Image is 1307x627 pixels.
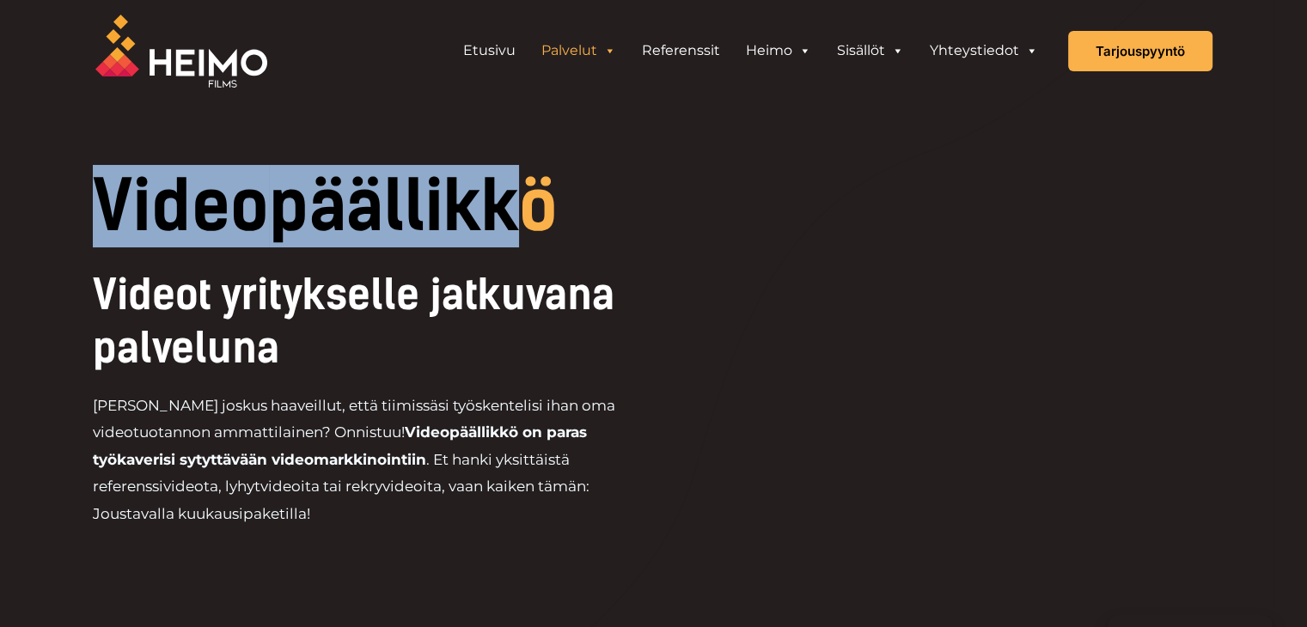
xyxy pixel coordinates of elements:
[528,33,629,68] a: Palvelut
[95,15,267,88] img: Heimo Filmsin logo
[269,165,558,247] span: päällikkö
[733,33,824,68] a: Heimo
[93,393,654,528] p: [PERSON_NAME] joskus haaveillut, että tiimissäsi työskentelisi ihan oma videotuotannon ammattilai...
[824,33,917,68] a: Sisällöt
[93,172,771,240] h1: Video
[442,33,1060,68] aside: Header Widget 1
[93,423,587,468] strong: Videopäällikkö on paras työkaverisi sytyttävään videomarkkinointiin
[1068,31,1212,71] a: Tarjouspyyntö
[450,33,528,68] a: Etusivu
[93,270,614,373] span: Videot yritykselle jatkuvana palveluna
[917,33,1051,68] a: Yhteystiedot
[629,33,733,68] a: Referenssit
